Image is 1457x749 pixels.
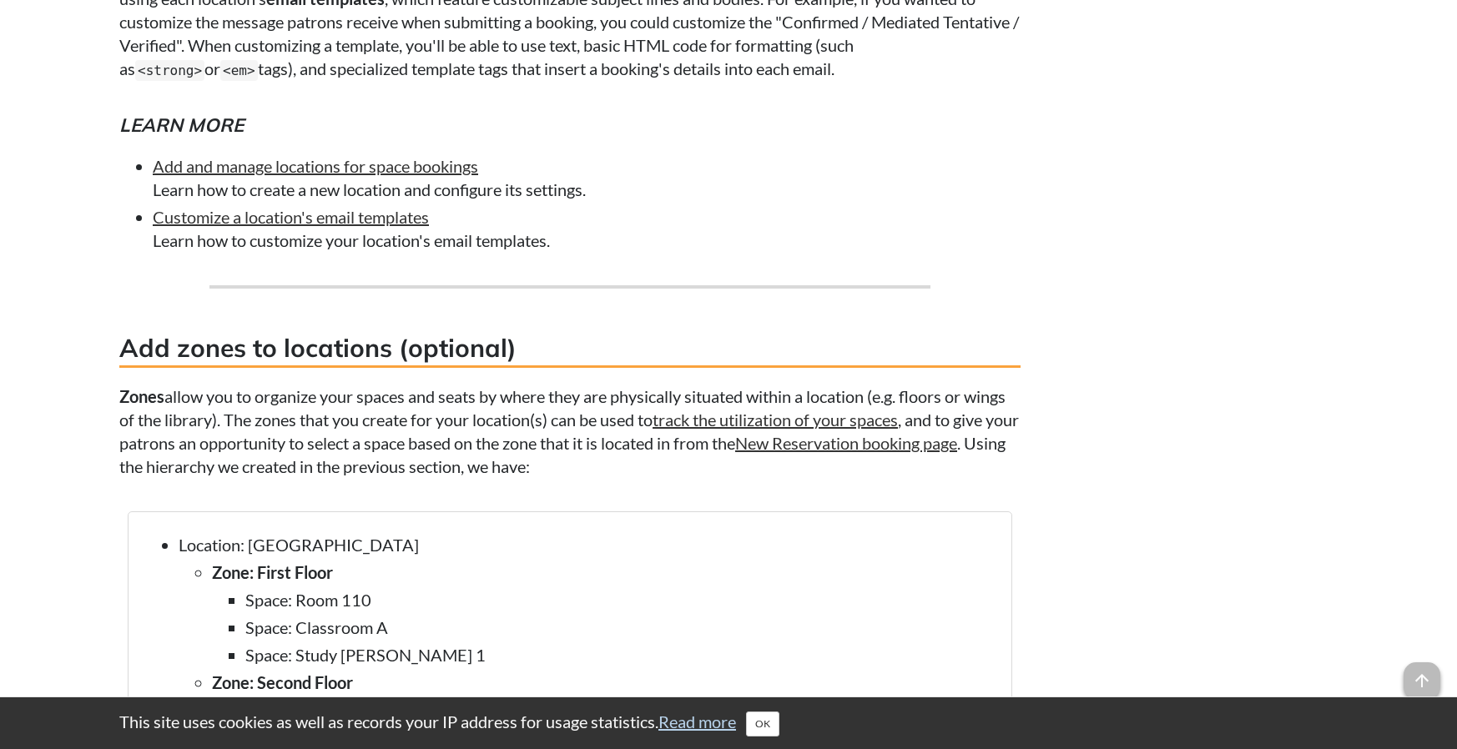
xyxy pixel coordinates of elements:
li: Space: Room 110 [245,588,995,611]
strong: Zone: First Floor [212,562,333,582]
a: Add and manage locations for space bookings [153,156,478,176]
span: arrow_upward [1404,662,1440,699]
a: track the utilization of your spaces [653,410,898,430]
a: Read more [658,711,736,731]
p: allow you to organize your spaces and seats by where they are physically situated within a locati... [119,385,1021,478]
li: Space: Study [PERSON_NAME] 1 [245,643,995,666]
div: This site uses cookies as well as records your IP address for usage statistics. [103,710,1354,736]
h5: Learn more [119,112,1021,138]
li: Learn how to customize your location's email templates. [153,205,1021,252]
code: <em> [220,60,258,81]
button: Close [746,711,779,736]
code: <strong> [135,60,204,81]
li: Learn how to create a new location and configure its settings. [153,154,1021,201]
li: Space: Classroom A [245,616,995,639]
a: arrow_upward [1404,664,1440,684]
a: Customize a location's email templates [153,207,429,227]
a: New Reservation booking page [735,433,957,453]
strong: Zones [119,386,164,406]
h3: Add zones to locations (optional) [119,330,1021,368]
strong: Zone: Second Floor [212,672,353,692]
